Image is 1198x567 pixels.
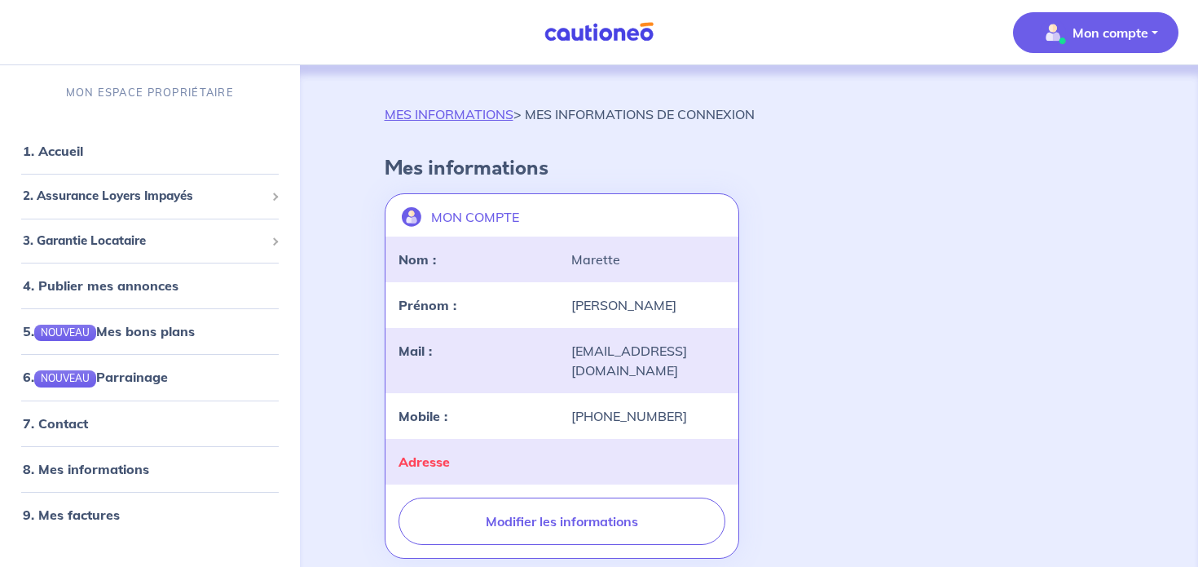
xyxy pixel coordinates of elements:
[7,269,293,302] div: 4. Publier mes annonces
[1040,20,1066,46] img: illu_account_valid_menu.svg
[23,277,178,294] a: 4. Publier mes annonces
[7,225,293,257] div: 3. Garantie Locataire
[562,406,735,426] div: [PHONE_NUMBER]
[399,343,432,359] strong: Mail :
[385,104,755,124] p: > MES INFORMATIONS DE CONNEXION
[562,295,735,315] div: [PERSON_NAME]
[7,498,293,531] div: 9. Mes factures
[23,369,168,385] a: 6.NOUVEAUParrainage
[385,157,1114,180] h4: Mes informations
[7,180,293,212] div: 2. Assurance Loyers Impayés
[23,143,83,159] a: 1. Accueil
[23,415,88,432] a: 7. Contact
[385,106,513,122] a: MES INFORMATIONS
[7,407,293,440] div: 7. Contact
[431,207,519,227] p: MON COMPTE
[399,498,725,545] button: Modifier les informations
[23,507,120,523] a: 9. Mes factures
[562,250,735,269] div: Marette
[23,187,265,206] span: 2. Assurance Loyers Impayés
[7,135,293,167] div: 1. Accueil
[562,341,735,380] div: [EMAIL_ADDRESS][DOMAIN_NAME]
[1072,23,1148,42] p: Mon compte
[23,323,195,339] a: 5.NOUVEAUMes bons plans
[7,453,293,485] div: 8. Mes informations
[399,297,456,313] strong: Prénom :
[399,251,436,268] strong: Nom :
[7,361,293,393] div: 6.NOUVEAUParrainage
[402,207,421,227] img: illu_account.svg
[23,232,265,250] span: 3. Garantie Locataire
[1013,12,1178,53] button: illu_account_valid_menu.svgMon compte
[538,22,660,42] img: Cautioneo
[23,461,149,477] a: 8. Mes informations
[66,85,234,100] p: MON ESPACE PROPRIÉTAIRE
[399,408,447,424] strong: Mobile :
[399,454,450,470] strong: Adresse
[7,315,293,348] div: 5.NOUVEAUMes bons plans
